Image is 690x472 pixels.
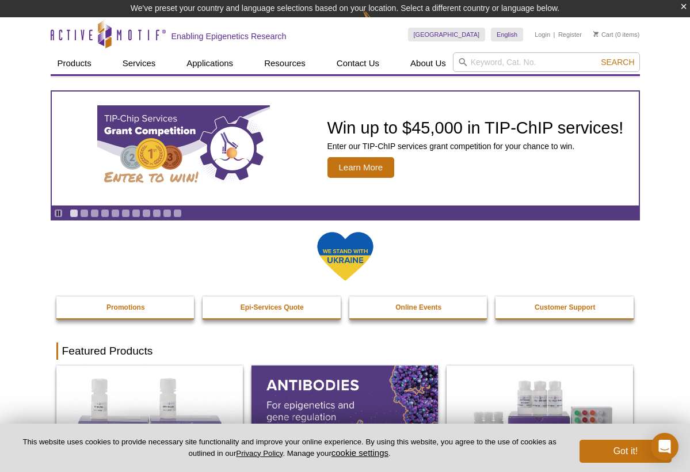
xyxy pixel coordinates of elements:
[180,52,240,74] a: Applications
[651,433,678,460] div: Open Intercom Messenger
[171,31,287,41] h2: Enabling Epigenetics Research
[80,209,89,218] a: Go to slide 2
[535,303,595,311] strong: Customer Support
[56,342,634,360] h2: Featured Products
[163,209,171,218] a: Go to slide 10
[142,209,151,218] a: Go to slide 8
[241,303,304,311] strong: Epi-Services Quote
[453,52,640,72] input: Keyword, Cat. No.
[116,52,163,74] a: Services
[580,440,672,463] button: Got it!
[403,52,453,74] a: About Us
[101,209,109,218] a: Go to slide 4
[554,28,555,41] li: |
[153,209,161,218] a: Go to slide 9
[535,31,550,39] a: Login
[558,31,582,39] a: Register
[52,92,639,205] a: TIP-ChIP Services Grant Competition Win up to $45,000 in TIP-ChIP services! Enter our TIP-ChIP se...
[18,437,561,459] p: This website uses cookies to provide necessary site functionality and improve your online experie...
[173,209,182,218] a: Go to slide 11
[317,231,374,282] img: We Stand With Ukraine
[121,209,130,218] a: Go to slide 6
[330,52,386,74] a: Contact Us
[601,58,634,67] span: Search
[54,209,63,218] a: Toggle autoplay
[90,209,99,218] a: Go to slide 3
[327,119,624,136] h2: Win up to $45,000 in TIP-ChIP services!
[363,9,393,36] img: Change Here
[236,449,283,458] a: Privacy Policy
[495,296,635,318] a: Customer Support
[257,52,312,74] a: Resources
[51,52,98,74] a: Products
[203,296,342,318] a: Epi-Services Quote
[327,157,395,178] span: Learn More
[593,31,598,37] img: Your Cart
[97,105,270,192] img: TIP-ChIP Services Grant Competition
[349,296,489,318] a: Online Events
[111,209,120,218] a: Go to slide 5
[327,141,624,151] p: Enter our TIP-ChIP services grant competition for your chance to win.
[408,28,486,41] a: [GEOGRAPHIC_DATA]
[52,92,639,205] article: TIP-ChIP Services Grant Competition
[56,296,196,318] a: Promotions
[593,31,613,39] a: Cart
[106,303,145,311] strong: Promotions
[331,448,388,458] button: cookie settings
[395,303,441,311] strong: Online Events
[593,28,640,41] li: (0 items)
[132,209,140,218] a: Go to slide 7
[491,28,523,41] a: English
[597,57,638,67] button: Search
[70,209,78,218] a: Go to slide 1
